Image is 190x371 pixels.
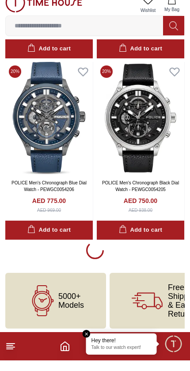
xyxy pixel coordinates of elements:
a: POLICE Men's Chronograph Black Dial Watch - PEWGC0054205 [102,191,179,203]
button: Add to cart [97,231,184,250]
div: Add to cart [119,54,162,65]
button: Add to cart [5,231,93,250]
span: Wishlist [137,18,159,24]
span: 20 % [9,76,21,88]
a: POLICE Men's Chronograph Blue Dial Watch - PEWGC0054206 [11,191,87,203]
button: Add to cart [97,50,184,69]
span: 5000+ Models [58,302,84,320]
h4: AED 750.00 [124,207,157,216]
img: POLICE Men's Chronograph Blue Dial Watch - PEWGC0054206 [5,73,93,185]
a: 0Wishlist [137,4,159,26]
p: Talk to our watch expert! [91,356,152,362]
em: Close tooltip [83,340,91,348]
img: ... [5,4,82,23]
div: Add to cart [27,236,71,246]
span: 0 [150,4,157,11]
div: AED 938.00 [129,218,152,224]
div: Chat Widget [164,345,183,364]
div: Hey there! [91,348,152,355]
button: Add to cart [5,50,93,69]
img: POLICE Men's Chronograph Black Dial Watch - PEWGC0054205 [97,73,184,185]
div: AED 969.00 [37,218,61,224]
h4: AED 775.00 [32,207,66,216]
a: Home [60,352,70,362]
button: My Bag [159,4,185,26]
span: My Bag [161,17,183,23]
div: Add to cart [27,54,71,65]
span: 20 % [100,76,113,88]
div: Add to cart [119,236,162,246]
